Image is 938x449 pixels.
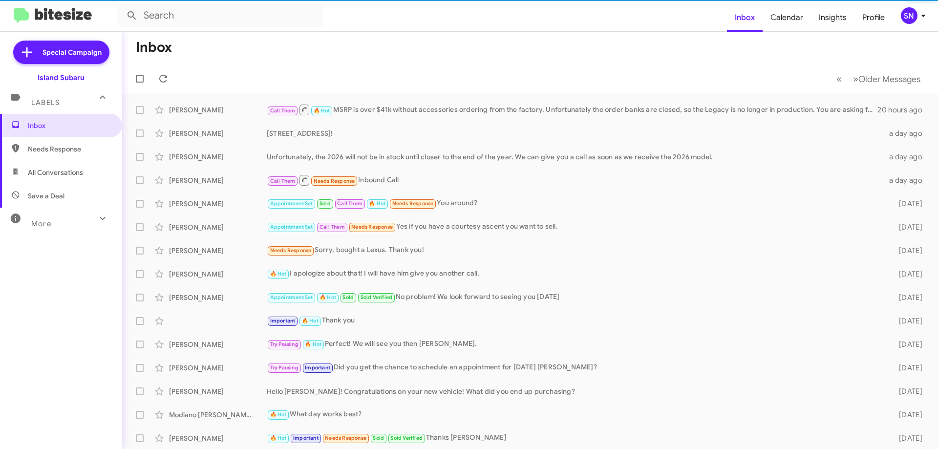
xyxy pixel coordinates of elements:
span: « [836,73,842,85]
span: 🔥 Hot [270,271,287,277]
div: Inbound Call [267,174,883,186]
div: [PERSON_NAME] [169,269,267,279]
span: Needs Response [351,224,393,230]
span: Try Pausing [270,341,298,347]
a: Inbox [727,3,763,32]
span: Older Messages [858,74,920,85]
span: 🔥 Hot [305,341,321,347]
div: Perfect! We will see you then [PERSON_NAME]. [267,339,883,350]
span: More [31,219,51,228]
div: [PERSON_NAME] [169,433,267,443]
input: Search [118,4,323,27]
span: 🔥 Hot [320,294,336,300]
div: a day ago [883,152,930,162]
span: Inbox [28,121,111,130]
span: Call Them [270,107,296,114]
span: Sold Verified [390,435,423,441]
span: 🔥 Hot [270,411,287,418]
div: [PERSON_NAME] [169,246,267,256]
h1: Inbox [136,40,172,55]
div: [DATE] [883,363,930,373]
div: [DATE] [883,410,930,420]
div: [PERSON_NAME] [169,152,267,162]
div: What day works best? [267,409,883,420]
div: [PERSON_NAME] [169,293,267,302]
span: Sold [373,435,384,441]
div: a day ago [883,175,930,185]
div: [STREET_ADDRESS]! [267,128,883,138]
span: Labels [31,98,60,107]
div: Thank you [267,315,883,326]
div: Did you get the chance to schedule an appointment for [DATE] [PERSON_NAME]? [267,362,883,373]
span: » [853,73,858,85]
span: Appointment Set [270,294,313,300]
a: Calendar [763,3,811,32]
span: Save a Deal [28,191,64,201]
div: Island Subaru [38,73,85,83]
div: [PERSON_NAME] [169,222,267,232]
div: [DATE] [883,386,930,396]
span: Call Them [337,200,362,207]
div: [DATE] [883,433,930,443]
div: [DATE] [883,293,930,302]
span: 🔥 Hot [302,318,319,324]
span: Sold [342,294,354,300]
div: Thanks [PERSON_NAME] [267,432,883,444]
span: Appointment Set [270,200,313,207]
span: Needs Response [325,435,366,441]
div: [DATE] [883,269,930,279]
span: Try Pausing [270,364,298,371]
span: Needs Response [314,178,355,184]
div: You around? [267,198,883,209]
div: Unfortunately, the 2026 will not be in stock until closer to the end of the year. We can give you... [267,152,883,162]
div: [DATE] [883,199,930,209]
div: [PERSON_NAME] [169,105,267,115]
span: Important [305,364,330,371]
span: 🔥 Hot [369,200,385,207]
div: No problem! We look forward to seeing you [DATE] [267,292,883,303]
div: [DATE] [883,316,930,326]
div: 20 hours ago [877,105,930,115]
div: Yes if you have a courtesy ascent you want to sell. [267,221,883,233]
div: Sorry, bought a Lexus. Thank you! [267,245,883,256]
nav: Page navigation example [831,69,926,89]
div: [DATE] [883,340,930,349]
span: Important [270,318,296,324]
span: Appointment Set [270,224,313,230]
span: 🔥 Hot [270,435,287,441]
div: [PERSON_NAME] [169,175,267,185]
div: [PERSON_NAME] [169,128,267,138]
button: Next [847,69,926,89]
a: Profile [854,3,893,32]
div: [PERSON_NAME] [169,340,267,349]
div: [PERSON_NAME] [169,363,267,373]
span: Sold [320,200,331,207]
button: Previous [831,69,848,89]
div: Modiano [PERSON_NAME] [169,410,267,420]
div: [DATE] [883,222,930,232]
span: Call Them [320,224,345,230]
span: 🔥 Hot [314,107,330,114]
span: Special Campaign [43,47,102,57]
span: Needs Response [28,144,111,154]
span: Sold Verified [361,294,393,300]
a: Special Campaign [13,41,109,64]
div: Hello [PERSON_NAME]! Congratulations on your new vehicle! What did you end up purchasing? [267,386,883,396]
div: [PERSON_NAME] [169,386,267,396]
div: [PERSON_NAME] [169,199,267,209]
span: Important [293,435,319,441]
div: [DATE] [883,246,930,256]
button: SN [893,7,927,24]
span: Call Them [270,178,296,184]
div: SN [901,7,917,24]
span: Needs Response [270,247,312,254]
div: I apologize about that! I will have him give you another call. [267,268,883,279]
a: Insights [811,3,854,32]
div: MSRP is over $41k without accessories ordering from the factory. Unfortunately the order banks ar... [267,104,877,116]
span: All Conversations [28,168,83,177]
span: Needs Response [392,200,434,207]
